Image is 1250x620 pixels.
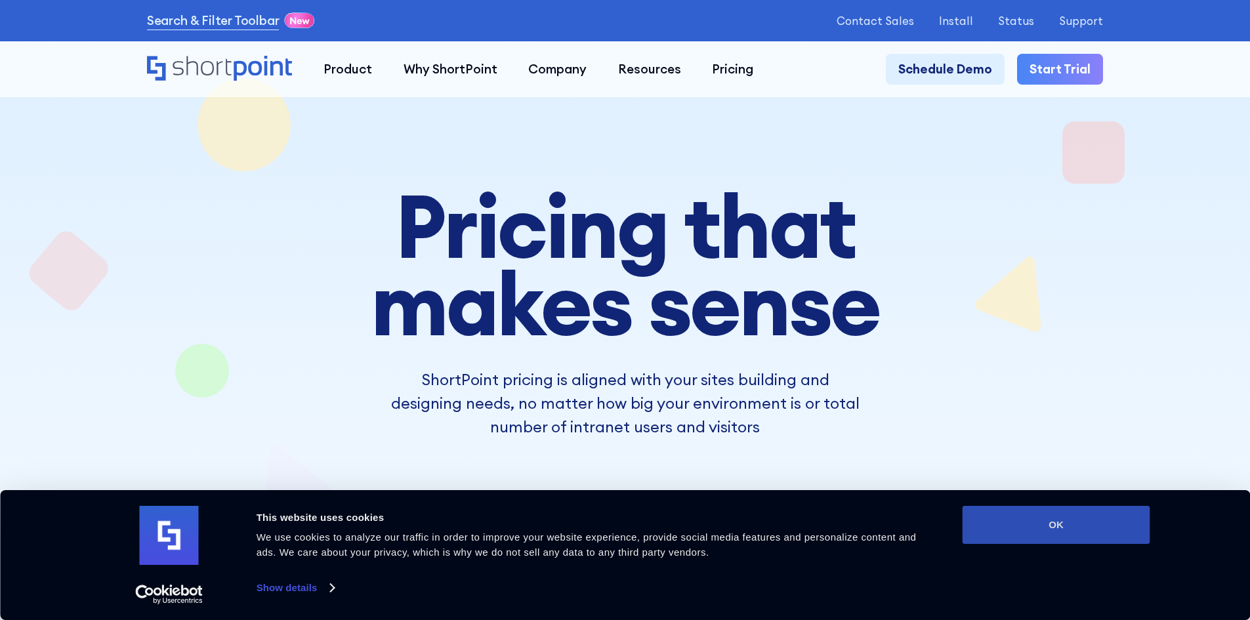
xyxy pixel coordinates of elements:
[257,578,334,598] a: Show details
[697,54,770,85] a: Pricing
[618,60,681,79] div: Resources
[112,585,226,604] a: Usercentrics Cookiebot - opens in a new window
[963,506,1150,544] button: OK
[886,54,1005,85] a: Schedule Demo
[1017,54,1103,85] a: Start Trial
[998,14,1034,27] a: Status
[390,368,859,438] p: ShortPoint pricing is aligned with your sites building and designing needs, no matter how big you...
[388,54,513,85] a: Why ShortPoint
[528,60,587,79] div: Company
[140,506,199,565] img: logo
[712,60,753,79] div: Pricing
[257,510,933,526] div: This website uses cookies
[939,14,973,27] a: Install
[512,54,602,85] a: Company
[404,60,497,79] div: Why ShortPoint
[274,188,977,343] h1: Pricing that makes sense
[323,60,372,79] div: Product
[308,54,388,85] a: Product
[147,11,280,30] a: Search & Filter Toolbar
[257,531,917,558] span: We use cookies to analyze our traffic in order to improve your website experience, provide social...
[147,56,292,83] a: Home
[602,54,697,85] a: Resources
[837,14,914,27] a: Contact Sales
[1059,14,1103,27] a: Support
[1014,468,1250,620] iframe: Chat Widget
